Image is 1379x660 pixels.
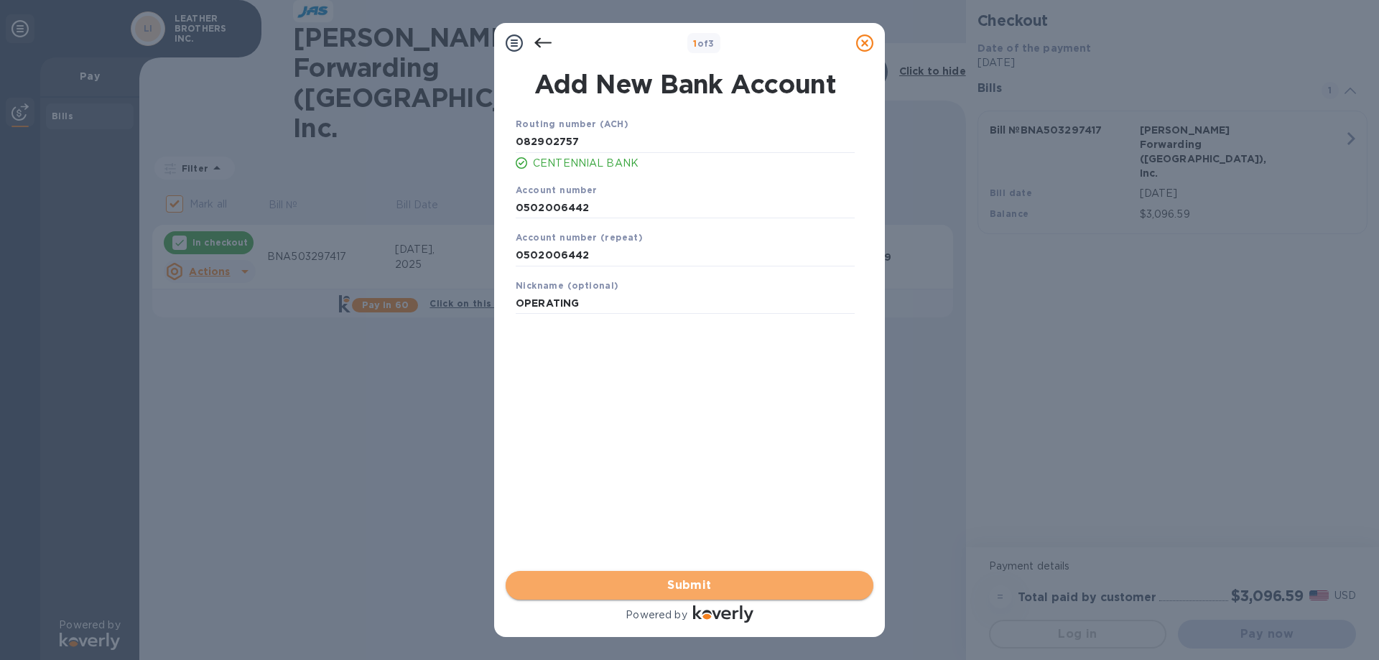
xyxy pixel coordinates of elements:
span: Submit [517,577,862,594]
input: Enter account number [516,245,855,266]
b: Account number (repeat) [516,232,643,243]
input: Enter nickname [516,293,855,315]
p: Powered by [626,608,687,623]
img: Logo [693,605,753,623]
h1: Add New Bank Account [507,69,863,99]
b: Nickname (optional) [516,280,619,291]
span: 1 [693,38,697,49]
b: Routing number (ACH) [516,118,628,129]
button: Submit [506,571,873,600]
input: Enter routing number [516,131,855,153]
b: Account number [516,185,598,195]
input: Enter account number [516,197,855,218]
p: CENTENNIAL BANK [533,156,855,171]
b: of 3 [693,38,715,49]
